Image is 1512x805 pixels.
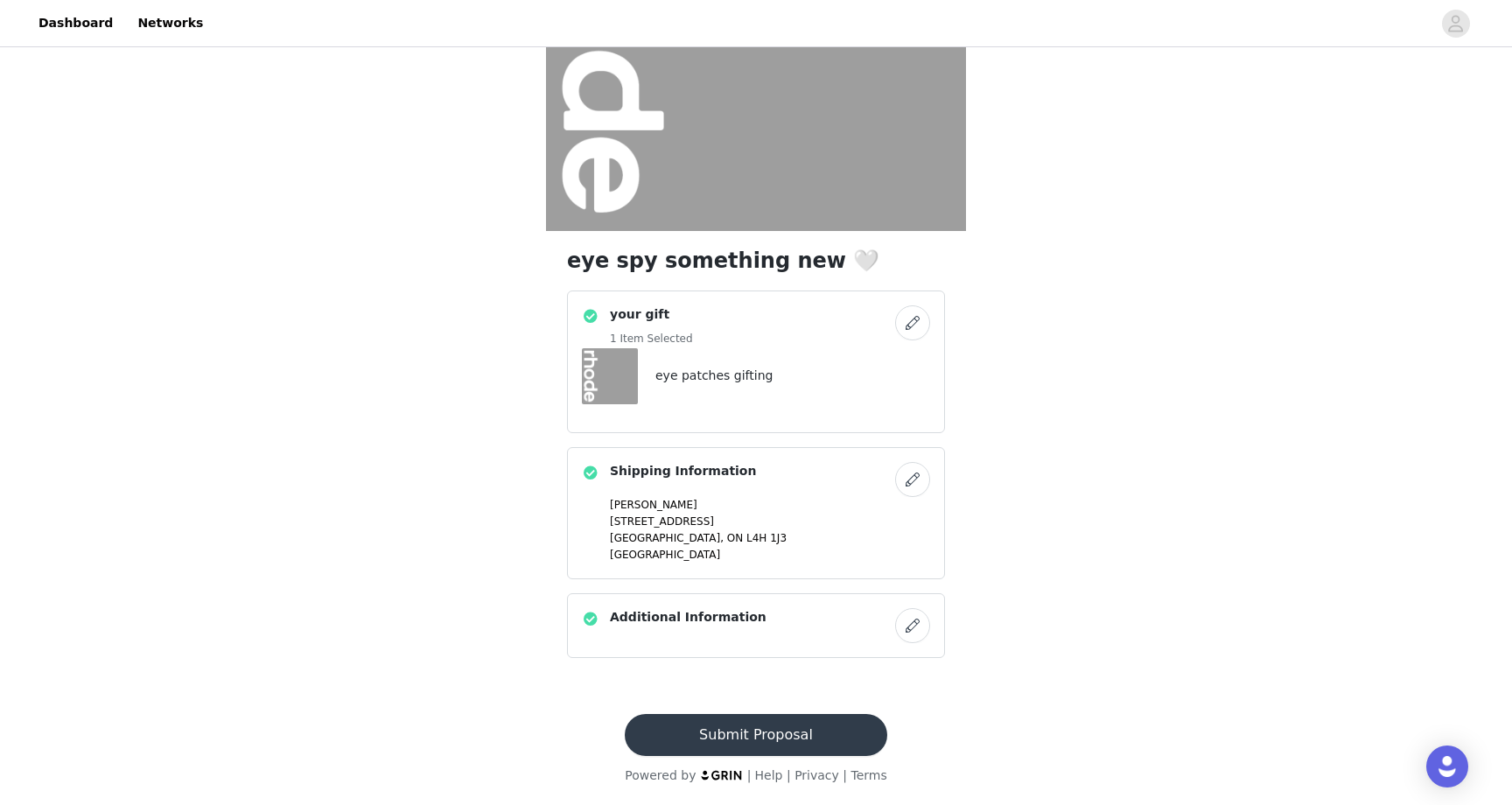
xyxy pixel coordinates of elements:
span: L4H 1J3 [746,532,787,544]
img: logo [700,769,744,780]
div: Shipping Information [567,447,945,579]
a: Help [755,768,783,782]
span: | [787,768,791,782]
div: Additional Information [567,593,945,658]
h1: eye spy something new 🤍 [567,245,945,276]
span: ON [727,532,743,544]
p: [STREET_ADDRESS] [610,514,930,529]
h4: eye patches gifting [655,367,773,385]
div: avatar [1447,10,1464,38]
span: Powered by [625,768,696,782]
button: Submit Proposal [625,714,886,756]
span: [GEOGRAPHIC_DATA], [610,532,724,544]
span: | [747,768,752,782]
p: [PERSON_NAME] [610,497,930,513]
img: eye patches gifting [582,348,638,404]
p: [GEOGRAPHIC_DATA] [610,547,930,563]
a: Privacy [794,768,839,782]
h4: Shipping Information [610,462,756,480]
h5: 1 Item Selected [610,331,693,346]
div: your gift [567,290,945,433]
a: Dashboard [28,3,123,43]
a: Terms [850,768,886,782]
h4: your gift [610,305,693,324]
h4: Additional Information [610,608,766,626]
div: Open Intercom Messenger [1426,745,1468,787]
span: | [843,768,847,782]
a: Networks [127,3,213,43]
